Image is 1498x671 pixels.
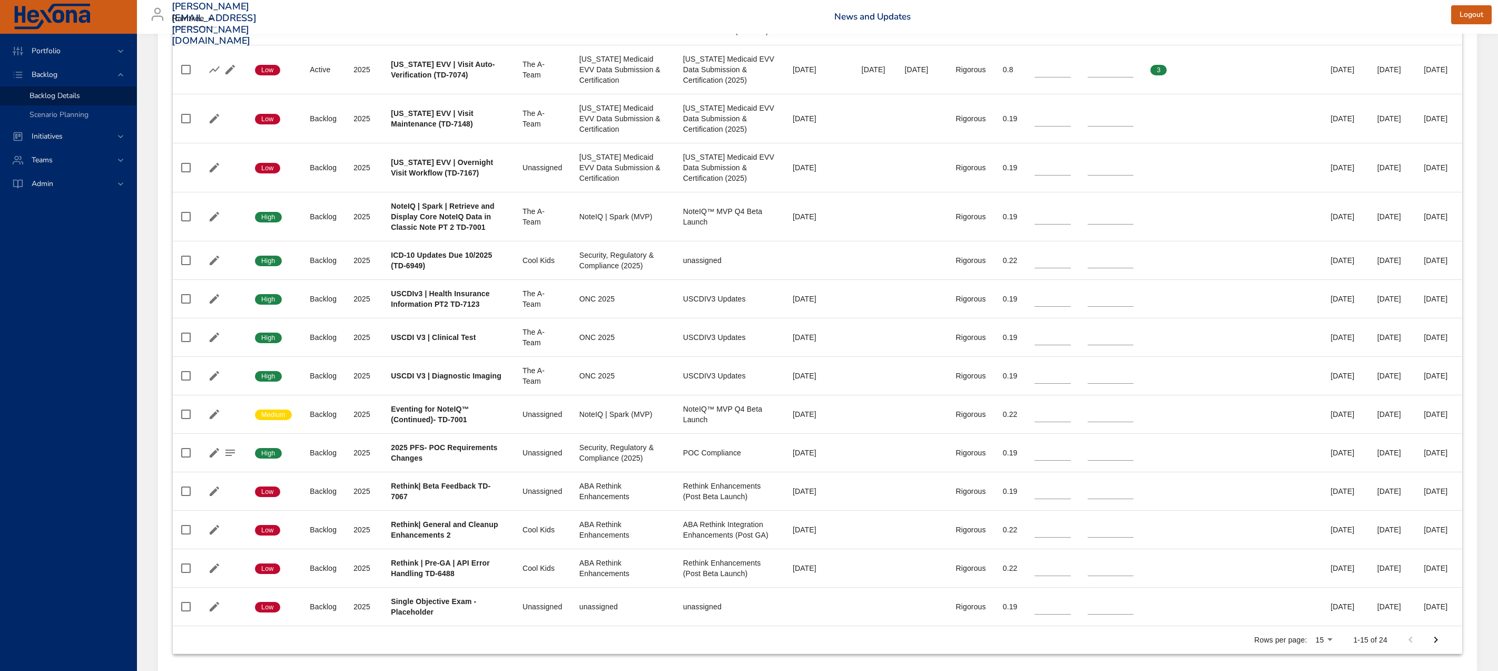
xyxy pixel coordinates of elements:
[1377,371,1407,381] div: [DATE]
[1331,211,1361,222] div: [DATE]
[1424,162,1454,173] div: [DATE]
[1003,524,1018,535] div: 0.22
[1331,332,1361,343] div: [DATE]
[579,250,666,271] div: Security, Regulatory & Compliance (2025)
[955,294,985,304] div: Rigorous
[955,601,985,612] div: Rigorous
[793,162,845,173] div: [DATE]
[1377,294,1407,304] div: [DATE]
[391,16,504,35] b: Rethink Automatic Billing SFTP - TD-6641
[579,558,666,579] div: ABA Rethink Enhancements
[255,602,280,612] span: Low
[793,448,845,458] div: [DATE]
[1424,409,1454,420] div: [DATE]
[1003,563,1018,573] div: 0.22
[391,251,492,270] b: ICD-10 Updates Due 10/2025 (TD-6949)
[1424,486,1454,497] div: [DATE]
[579,103,666,134] div: [US_STATE] Medicaid EVV Data Submission & Certification
[310,64,337,75] div: Active
[793,524,845,535] div: [DATE]
[523,524,563,535] div: Cool Kids
[23,179,62,189] span: Admin
[206,445,222,461] button: Edit Project Details
[1003,332,1018,343] div: 0.19
[523,365,563,386] div: The A-Team
[793,371,845,381] div: [DATE]
[23,46,69,56] span: Portfolio
[353,524,374,535] div: 2025
[1003,409,1018,420] div: 0.22
[523,108,563,129] div: The A-Team
[1003,486,1018,497] div: 0.19
[1331,486,1361,497] div: [DATE]
[222,445,238,461] button: Project Notes
[255,526,280,535] span: Low
[793,113,845,124] div: [DATE]
[955,64,985,75] div: Rigorous
[579,601,666,612] div: unassigned
[255,65,280,75] span: Low
[206,406,222,422] button: Edit Project Details
[1331,448,1361,458] div: [DATE]
[683,481,776,502] div: Rethink Enhancements (Post Beta Launch)
[579,519,666,540] div: ABA Rethink Enhancements
[310,601,337,612] div: Backlog
[523,162,563,173] div: Unassigned
[1003,448,1018,458] div: 0.19
[255,449,282,458] span: High
[391,202,495,231] b: NoteIQ | Spark | Retrieve and Display Core NoteIQ Data in Classic Note PT 2 TD-7001
[353,409,374,420] div: 2025
[353,294,374,304] div: 2025
[310,332,337,343] div: Backlog
[222,62,238,77] button: Edit Project Details
[955,211,985,222] div: Rigorous
[1377,409,1407,420] div: [DATE]
[391,333,476,342] b: USCDI V3 | Clinical Test
[579,332,666,343] div: ONC 2025
[1150,65,1167,75] span: 3
[1424,448,1454,458] div: [DATE]
[1331,524,1361,535] div: [DATE]
[1424,211,1454,222] div: [DATE]
[29,91,80,101] span: Backlog Details
[579,481,666,502] div: ABA Rethink Enhancements
[255,256,282,266] span: High
[310,113,337,124] div: Backlog
[255,372,282,381] span: High
[255,487,280,497] span: Low
[310,371,337,381] div: Backlog
[683,519,776,540] div: ABA Rethink Integration Enhancements (Post GA)
[1424,332,1454,343] div: [DATE]
[1424,64,1454,75] div: [DATE]
[310,294,337,304] div: Backlog
[523,255,563,266] div: Cool Kids
[310,255,337,266] div: Backlog
[683,404,776,425] div: NoteIQ™ MVP Q4 Beta Launch
[683,152,776,183] div: [US_STATE] Medicaid EVV Data Submission & Certification (2025)
[955,563,985,573] div: Rigorous
[1331,255,1361,266] div: [DATE]
[13,4,92,30] img: Hexona
[206,560,222,576] button: Edit Project Details
[353,371,374,381] div: 2025
[955,255,985,266] div: Rigorous
[255,163,280,173] span: Low
[579,211,666,222] div: NoteIQ | Spark (MVP)
[1377,332,1407,343] div: [DATE]
[955,371,985,381] div: Rigorous
[391,109,474,128] b: [US_STATE] EVV | Visit Maintenance (TD-7148)
[523,409,563,420] div: Unassigned
[255,410,292,420] span: Medium
[1424,113,1454,124] div: [DATE]
[579,409,666,420] div: NoteIQ | Spark (MVP)
[1424,601,1454,612] div: [DATE]
[391,559,490,578] b: Rethink | Pre-GA | API Error Handling TD-6488
[310,211,337,222] div: Backlog
[353,563,374,573] div: 2025
[1377,113,1407,124] div: [DATE]
[206,483,222,499] button: Edit Project Details
[1331,113,1361,124] div: [DATE]
[255,114,280,124] span: Low
[1331,162,1361,173] div: [DATE]
[391,405,469,424] b: Eventing for NoteIQ™ (Continued)- TD-7001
